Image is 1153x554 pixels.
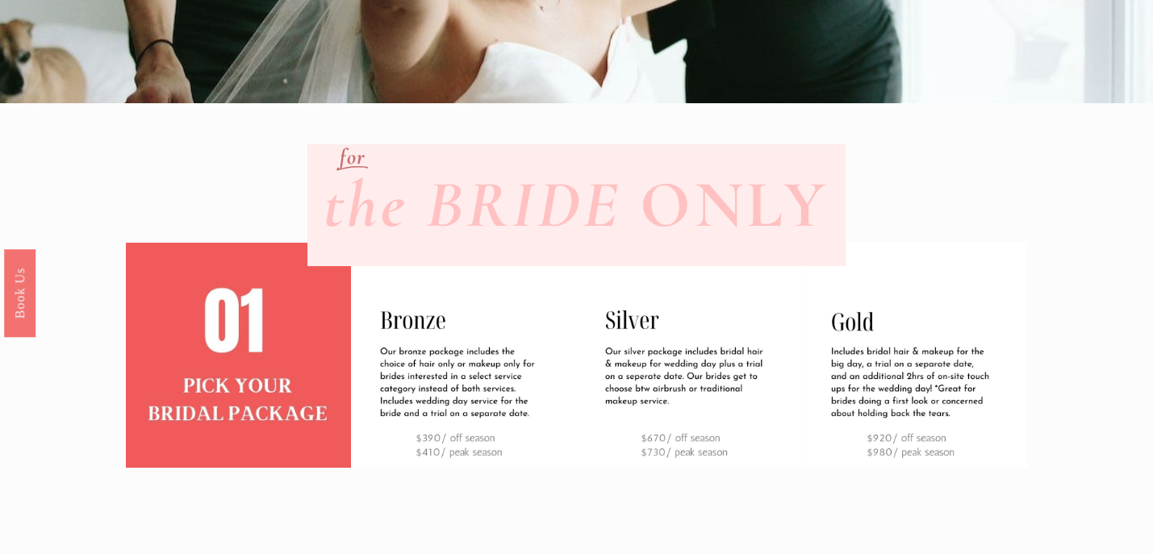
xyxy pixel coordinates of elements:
em: the BRIDE [324,165,621,245]
img: PACKAGES FOR THE BRIDE [802,243,1027,468]
img: PACKAGES FOR THE BRIDE [576,243,801,468]
img: bridal%2Bpackage.jpg [102,243,374,468]
a: Book Us [4,248,36,336]
em: for [340,144,366,170]
strong: ONLY [640,165,828,245]
img: PACKAGES FOR THE BRIDE [351,243,576,468]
